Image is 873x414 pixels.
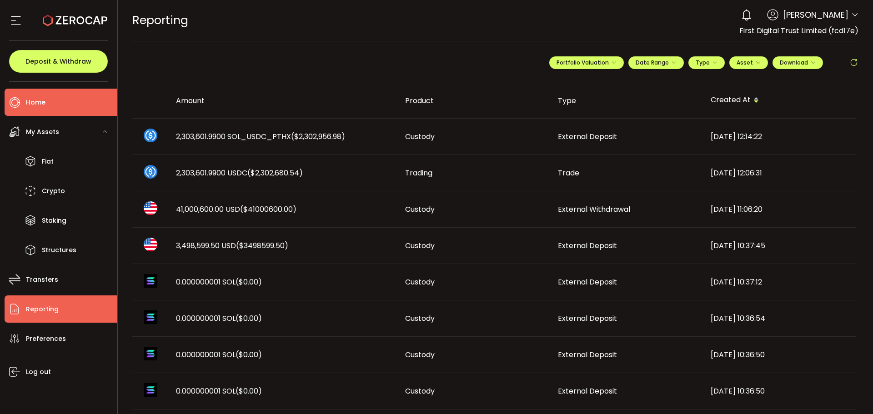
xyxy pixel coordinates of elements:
span: ($3498599.50) [236,240,288,251]
span: Asset [737,59,753,66]
span: Reporting [132,12,188,28]
span: External Deposit [558,313,617,324]
div: [DATE] 11:06:20 [703,204,856,214]
span: Portfolio Valuation [557,59,617,66]
span: External Withdrawal [558,204,630,214]
span: Trading [405,168,432,178]
span: ($0.00) [236,277,262,287]
div: [DATE] 10:36:50 [703,386,856,396]
img: usd_portfolio.svg [144,201,157,215]
span: [PERSON_NAME] [783,9,848,21]
div: [DATE] 10:37:12 [703,277,856,287]
span: Custody [405,386,435,396]
div: Created At [703,93,856,108]
span: Staking [42,214,66,227]
span: External Deposit [558,349,617,360]
span: Custody [405,313,435,324]
img: sol_portfolio.png [144,310,157,324]
span: 2,303,601.9900 SOL_USDC_PTHX [176,131,345,142]
iframe: Chat Widget [828,370,873,414]
span: External Deposit [558,386,617,396]
div: Type [551,95,703,106]
button: Type [688,56,725,69]
button: Portfolio Valuation [549,56,624,69]
div: [DATE] 12:14:22 [703,131,856,142]
span: 0.000000001 SOL [176,349,262,360]
div: [DATE] 10:37:45 [703,240,856,251]
button: Date Range [628,56,684,69]
span: Custody [405,277,435,287]
button: Download [773,56,823,69]
img: sol_usdc_pthx_portfolio.png [144,129,157,142]
span: Type [696,59,717,66]
span: Custody [405,204,435,214]
span: 0.000000001 SOL [176,277,262,287]
span: 0.000000001 SOL [176,313,262,324]
span: ($2,302,680.54) [247,168,303,178]
img: usd_portfolio.svg [144,238,157,251]
span: ($0.00) [236,349,262,360]
span: 2,303,601.9900 USDC [176,168,303,178]
span: External Deposit [558,277,617,287]
span: External Deposit [558,131,617,142]
div: [DATE] 12:06:31 [703,168,856,178]
img: usdc_portfolio.svg [144,165,157,179]
span: Log out [26,365,51,379]
span: Download [780,59,816,66]
span: ($0.00) [236,313,262,324]
span: Custody [405,131,435,142]
span: 3,498,599.50 USD [176,240,288,251]
span: ($41000600.00) [240,204,296,214]
span: Home [26,96,45,109]
span: My Assets [26,125,59,139]
span: Transfers [26,273,58,286]
span: ($2,302,956.98) [291,131,345,142]
span: Custody [405,349,435,360]
span: Fiat [42,155,54,168]
span: Deposit & Withdraw [25,58,91,65]
span: 41,000,600.00 USD [176,204,296,214]
span: ($0.00) [236,386,262,396]
span: External Deposit [558,240,617,251]
img: sol_portfolio.png [144,347,157,360]
span: Crypto [42,185,65,198]
span: Date Range [636,59,677,66]
button: Asset [729,56,768,69]
img: sol_portfolio.png [144,383,157,397]
img: sol_portfolio.png [144,274,157,288]
span: Structures [42,244,76,257]
span: Custody [405,240,435,251]
span: Reporting [26,303,59,316]
div: [DATE] 10:36:50 [703,349,856,360]
span: 0.000000001 SOL [176,386,262,396]
button: Deposit & Withdraw [9,50,108,73]
div: Amount [169,95,398,106]
span: Trade [558,168,579,178]
span: First Digital Trust Limited (fcd17e) [739,25,858,36]
div: Product [398,95,551,106]
div: [DATE] 10:36:54 [703,313,856,324]
span: Preferences [26,332,66,345]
